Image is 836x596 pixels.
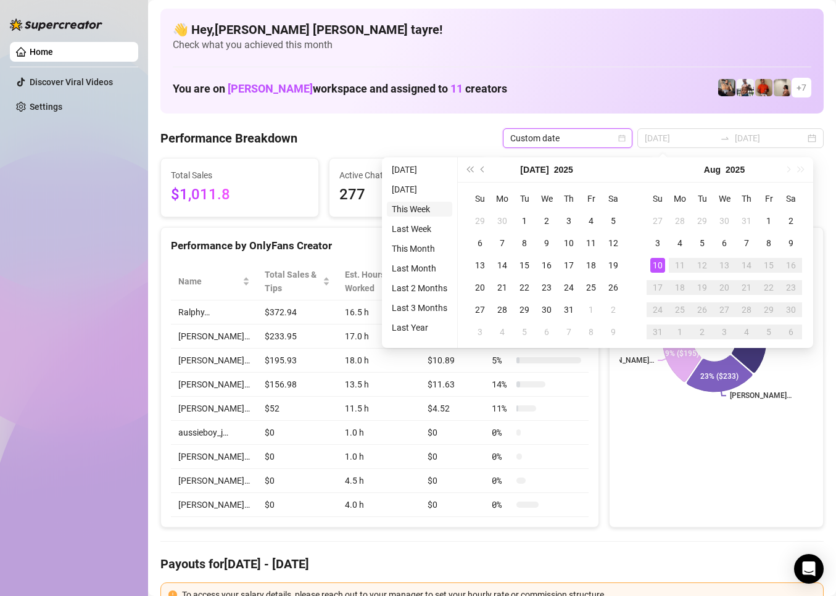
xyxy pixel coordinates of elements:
[784,258,798,273] div: 16
[717,236,732,250] div: 6
[650,325,665,339] div: 31
[337,373,420,397] td: 13.5 h
[717,302,732,317] div: 27
[173,38,811,52] span: Check what you achieved this month
[780,210,802,232] td: 2025-08-02
[558,188,580,210] th: Th
[580,299,602,321] td: 2025-08-01
[580,188,602,210] th: Fr
[387,300,452,315] li: Last 3 Months
[780,232,802,254] td: 2025-08-09
[780,299,802,321] td: 2025-08-30
[171,421,257,445] td: aussieboy_j…
[387,202,452,217] li: This Week
[669,299,691,321] td: 2025-08-25
[669,321,691,343] td: 2025-09-01
[491,232,513,254] td: 2025-07-07
[257,349,337,373] td: $195.93
[30,77,113,87] a: Discover Viral Videos
[758,276,780,299] td: 2025-08-22
[492,354,511,367] span: 5 %
[492,450,511,463] span: 0 %
[257,373,337,397] td: $156.98
[758,210,780,232] td: 2025-08-01
[536,299,558,321] td: 2025-07-30
[558,210,580,232] td: 2025-07-03
[539,236,554,250] div: 9
[602,276,624,299] td: 2025-07-26
[171,349,257,373] td: [PERSON_NAME]…
[469,299,491,321] td: 2025-07-27
[647,276,669,299] td: 2025-08-17
[257,493,337,517] td: $0
[669,254,691,276] td: 2025-08-11
[491,276,513,299] td: 2025-07-21
[717,213,732,228] div: 30
[761,325,776,339] div: 5
[495,302,510,317] div: 28
[713,321,735,343] td: 2025-09-03
[257,263,337,300] th: Total Sales & Tips
[450,82,463,95] span: 11
[650,236,665,250] div: 3
[491,321,513,343] td: 2025-08-04
[691,188,713,210] th: Tu
[713,232,735,254] td: 2025-08-06
[739,302,754,317] div: 28
[774,79,791,96] img: Ralphy
[469,232,491,254] td: 2025-07-06
[739,258,754,273] div: 14
[513,321,536,343] td: 2025-08-05
[691,299,713,321] td: 2025-08-26
[713,299,735,321] td: 2025-08-27
[758,232,780,254] td: 2025-08-08
[420,373,485,397] td: $11.63
[558,276,580,299] td: 2025-07-24
[647,254,669,276] td: 2025-08-10
[492,378,511,391] span: 14 %
[30,47,53,57] a: Home
[491,210,513,232] td: 2025-06-30
[606,258,621,273] div: 19
[420,397,485,421] td: $4.52
[735,210,758,232] td: 2025-07-31
[647,299,669,321] td: 2025-08-24
[171,397,257,421] td: [PERSON_NAME]…
[387,261,452,276] li: Last Month
[339,183,477,207] span: 277
[495,325,510,339] div: 4
[695,258,710,273] div: 12
[691,232,713,254] td: 2025-08-05
[491,254,513,276] td: 2025-07-14
[171,445,257,469] td: [PERSON_NAME]…
[691,210,713,232] td: 2025-07-29
[584,302,598,317] div: 1
[171,469,257,493] td: [PERSON_NAME]…
[645,131,715,145] input: Start date
[717,258,732,273] div: 13
[780,321,802,343] td: 2025-09-06
[735,232,758,254] td: 2025-08-07
[739,325,754,339] div: 4
[761,302,776,317] div: 29
[337,349,420,373] td: 18.0 h
[761,236,776,250] div: 8
[387,162,452,177] li: [DATE]
[606,280,621,295] div: 26
[558,232,580,254] td: 2025-07-10
[517,258,532,273] div: 15
[584,325,598,339] div: 8
[160,555,824,573] h4: Payouts for [DATE] - [DATE]
[495,280,510,295] div: 21
[178,275,240,288] span: Name
[520,157,548,182] button: Choose a month
[345,268,403,295] div: Est. Hours Worked
[173,21,811,38] h4: 👋 Hey, [PERSON_NAME] [PERSON_NAME] tayre !
[473,213,487,228] div: 29
[580,321,602,343] td: 2025-08-08
[758,188,780,210] th: Fr
[517,213,532,228] div: 1
[469,210,491,232] td: 2025-06-29
[606,236,621,250] div: 12
[650,280,665,295] div: 17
